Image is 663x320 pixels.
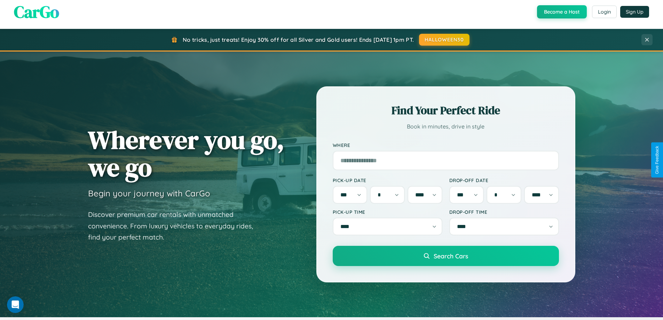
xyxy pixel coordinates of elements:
button: HALLOWEEN30 [419,34,469,46]
label: Pick-up Time [333,209,442,215]
div: Give Feedback [655,146,660,174]
label: Where [333,142,559,148]
h2: Find Your Perfect Ride [333,103,559,118]
h3: Begin your journey with CarGo [88,188,210,198]
button: Login [592,6,617,18]
p: Discover premium car rentals with unmatched convenience. From luxury vehicles to everyday rides, ... [88,209,262,243]
button: Sign Up [620,6,649,18]
p: Book in minutes, drive in style [333,122,559,132]
label: Drop-off Date [449,177,559,183]
label: Pick-up Date [333,177,442,183]
label: Drop-off Time [449,209,559,215]
iframe: Intercom live chat [7,296,24,313]
span: Search Cars [434,252,468,260]
span: No tricks, just treats! Enjoy 30% off for all Silver and Gold users! Ends [DATE] 1pm PT. [183,36,414,43]
h1: Wherever you go, we go [88,126,284,181]
span: CarGo [14,0,59,23]
button: Become a Host [537,5,587,18]
button: Search Cars [333,246,559,266]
